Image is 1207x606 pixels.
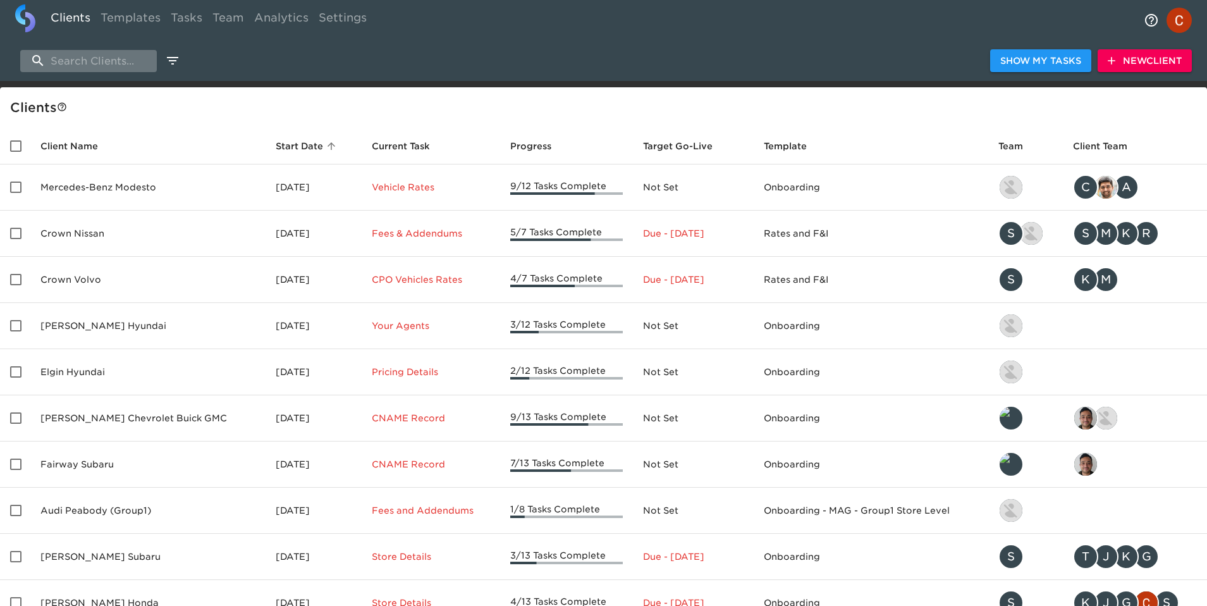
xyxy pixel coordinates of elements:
[998,267,1053,292] div: savannah@roadster.com
[500,395,632,442] td: 9/13 Tasks Complete
[1073,221,1197,246] div: sparent@crowncars.com, mcooley@crowncars.com, kwilson@crowncars.com, rrobins@crowncars.com
[266,303,361,349] td: [DATE]
[998,544,1024,569] div: S
[1074,407,1097,430] img: sai@simplemnt.com
[998,221,1053,246] div: savannah@roadster.com, austin@roadster.com
[754,303,988,349] td: Onboarding
[500,164,632,211] td: 9/12 Tasks Complete
[1073,175,1098,200] div: C
[10,97,1202,118] div: Client s
[764,139,823,154] span: Template
[207,4,249,35] a: Team
[1073,175,1197,200] div: clayton.mandel@roadster.com, sandeep@simplemnt.com, angelique.nurse@roadster.com
[266,349,361,395] td: [DATE]
[372,504,491,517] p: Fees and Addendums
[1000,407,1022,430] img: leland@roadster.com
[1113,175,1139,200] div: A
[998,359,1053,385] div: kevin.lo@roadster.com
[633,303,754,349] td: Not Set
[1094,176,1117,199] img: sandeep@simplemnt.com
[1000,314,1022,337] img: kevin.lo@roadster.com
[754,257,988,303] td: Rates and F&I
[643,139,713,154] span: Calculated based on the start date and the duration of all Tasks contained in this Hub.
[1167,8,1192,33] img: Profile
[998,544,1053,569] div: savannah@roadster.com
[166,4,207,35] a: Tasks
[266,164,361,211] td: [DATE]
[643,227,744,240] p: Due - [DATE]
[95,4,166,35] a: Templates
[754,488,988,534] td: Onboarding - MAG - Group1 Store Level
[998,313,1053,338] div: kevin.lo@roadster.com
[372,550,491,563] p: Store Details
[500,488,632,534] td: 1/8 Tasks Complete
[754,211,988,257] td: Rates and F&I
[998,405,1053,431] div: leland@roadster.com
[266,395,361,442] td: [DATE]
[46,4,95,35] a: Clients
[1113,221,1139,246] div: K
[1000,176,1022,199] img: kevin.lo@roadster.com
[266,534,361,580] td: [DATE]
[30,488,266,534] td: Audi Peabody (Group1)
[510,139,568,154] span: Progress
[372,412,491,424] p: CNAME Record
[1000,53,1081,69] span: Show My Tasks
[20,50,157,72] input: search
[1136,5,1167,35] button: notifications
[1073,221,1098,246] div: S
[1073,544,1197,569] div: tj.joyce@schomp.com, james.kurtenbach@schomp.com, kevin.mand@schomp.com, george.lawton@schomp.com
[372,139,430,154] span: This is the next Task in this Hub that should be completed
[754,442,988,488] td: Onboarding
[1134,544,1159,569] div: G
[1073,405,1197,431] div: sai@simplemnt.com, nikko.foster@roadster.com
[30,534,266,580] td: [PERSON_NAME] Subaru
[1134,221,1159,246] div: R
[500,534,632,580] td: 3/13 Tasks Complete
[754,534,988,580] td: Onboarding
[500,211,632,257] td: 5/7 Tasks Complete
[266,488,361,534] td: [DATE]
[1094,407,1117,430] img: nikko.foster@roadster.com
[15,4,35,32] img: logo
[1073,267,1098,292] div: K
[372,366,491,378] p: Pricing Details
[314,4,372,35] a: Settings
[643,273,744,286] p: Due - [DATE]
[40,139,114,154] span: Client Name
[500,257,632,303] td: 4/7 Tasks Complete
[1073,544,1098,569] div: T
[1020,222,1043,245] img: austin@roadster.com
[1073,452,1197,477] div: sai@simplemnt.com
[1093,267,1118,292] div: M
[30,211,266,257] td: Crown Nissan
[249,4,314,35] a: Analytics
[372,139,446,154] span: Current Task
[372,273,491,286] p: CPO Vehicles Rates
[30,395,266,442] td: [PERSON_NAME] Chevrolet Buick GMC
[372,227,491,240] p: Fees & Addendums
[266,442,361,488] td: [DATE]
[998,139,1039,154] span: Team
[633,442,754,488] td: Not Set
[1093,221,1118,246] div: M
[372,458,491,471] p: CNAME Record
[998,221,1024,246] div: S
[30,164,266,211] td: Mercedes-Benz Modesto
[1074,453,1097,476] img: sai@simplemnt.com
[266,211,361,257] td: [DATE]
[998,498,1053,523] div: nikko.foster@roadster.com
[754,349,988,395] td: Onboarding
[643,139,729,154] span: Target Go-Live
[1073,267,1197,292] div: kwilson@crowncars.com, mcooley@crowncars.com
[372,181,491,194] p: Vehicle Rates
[633,164,754,211] td: Not Set
[266,257,361,303] td: [DATE]
[500,442,632,488] td: 7/13 Tasks Complete
[754,395,988,442] td: Onboarding
[500,349,632,395] td: 2/12 Tasks Complete
[990,49,1091,73] button: Show My Tasks
[998,267,1024,292] div: S
[754,164,988,211] td: Onboarding
[998,452,1053,477] div: leland@roadster.com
